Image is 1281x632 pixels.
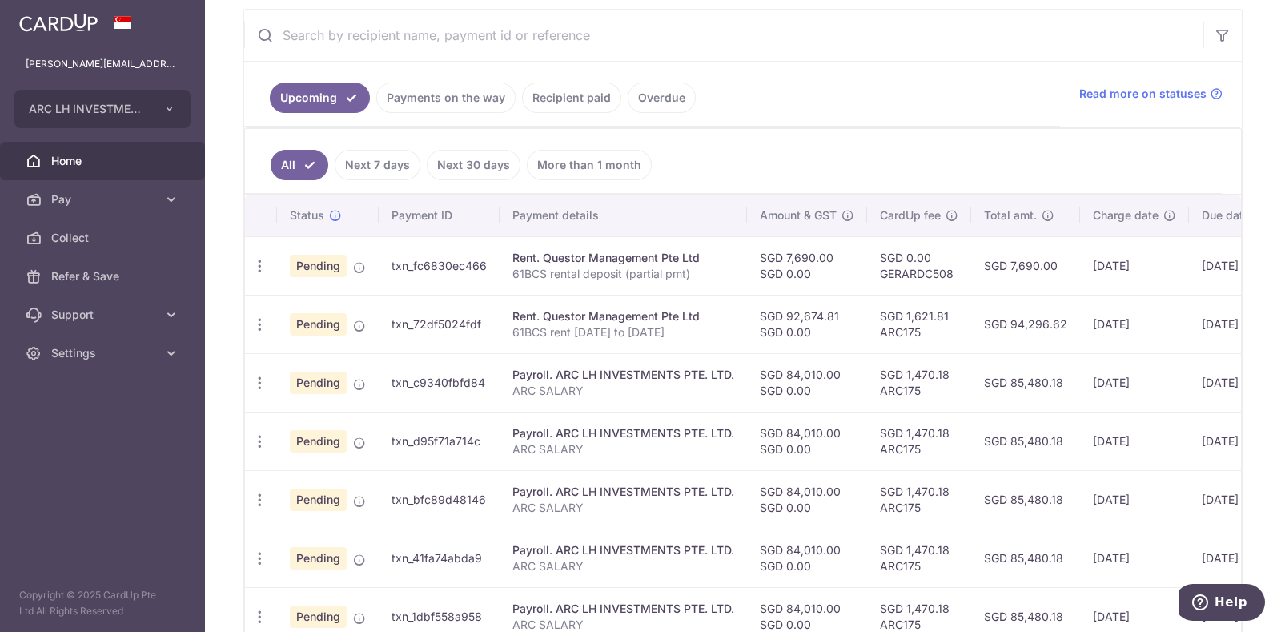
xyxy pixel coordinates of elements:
td: SGD 1,470.18 ARC175 [867,353,971,412]
div: Payroll. ARC LH INVESTMENTS PTE. LTD. [512,542,734,558]
td: SGD 85,480.18 [971,529,1080,587]
span: Home [51,153,157,169]
td: [DATE] [1189,470,1280,529]
input: Search by recipient name, payment id or reference [244,10,1203,61]
span: Amount & GST [760,207,837,223]
a: Read more on statuses [1079,86,1223,102]
td: SGD 94,296.62 [971,295,1080,353]
p: ARC SALARY [512,441,734,457]
p: [PERSON_NAME][EMAIL_ADDRESS][DOMAIN_NAME] [26,56,179,72]
td: [DATE] [1189,412,1280,470]
a: All [271,150,328,180]
img: CardUp [19,13,98,32]
a: Payments on the way [376,83,516,113]
span: Pending [290,489,347,511]
div: Rent. Questor Management Pte Ltd [512,308,734,324]
td: [DATE] [1189,529,1280,587]
td: SGD 84,010.00 SGD 0.00 [747,529,867,587]
span: CardUp fee [880,207,941,223]
span: Support [51,307,157,323]
td: SGD 1,470.18 ARC175 [867,412,971,470]
p: ARC SALARY [512,383,734,399]
td: txn_bfc89d48146 [379,470,500,529]
td: txn_fc6830ec466 [379,236,500,295]
td: SGD 1,470.18 ARC175 [867,470,971,529]
td: SGD 0.00 GERARDC508 [867,236,971,295]
iframe: Opens a widget where you can find more information [1179,584,1265,624]
span: Status [290,207,324,223]
td: SGD 85,480.18 [971,470,1080,529]
span: Pending [290,430,347,453]
span: ARC LH INVESTMENTS PTE. LTD. [29,101,147,117]
button: ARC LH INVESTMENTS PTE. LTD. [14,90,191,128]
td: SGD 85,480.18 [971,412,1080,470]
span: Refer & Save [51,268,157,284]
td: txn_d95f71a714c [379,412,500,470]
div: Payroll. ARC LH INVESTMENTS PTE. LTD. [512,367,734,383]
p: ARC SALARY [512,558,734,574]
th: Payment ID [379,195,500,236]
a: Upcoming [270,83,370,113]
span: Pending [290,255,347,277]
div: Payroll. ARC LH INVESTMENTS PTE. LTD. [512,484,734,500]
span: Pay [51,191,157,207]
td: [DATE] [1080,236,1189,295]
div: Payroll. ARC LH INVESTMENTS PTE. LTD. [512,601,734,617]
td: SGD 1,621.81 ARC175 [867,295,971,353]
td: SGD 84,010.00 SGD 0.00 [747,353,867,412]
th: Payment details [500,195,747,236]
span: Charge date [1093,207,1159,223]
td: txn_72df5024fdf [379,295,500,353]
span: Collect [51,230,157,246]
div: Payroll. ARC LH INVESTMENTS PTE. LTD. [512,425,734,441]
a: Recipient paid [522,83,621,113]
span: Pending [290,547,347,570]
td: SGD 7,690.00 [971,236,1080,295]
td: SGD 7,690.00 SGD 0.00 [747,236,867,295]
span: Pending [290,372,347,394]
span: Total amt. [984,207,1037,223]
td: txn_41fa74abda9 [379,529,500,587]
span: Read more on statuses [1079,86,1207,102]
span: Due date [1202,207,1250,223]
td: [DATE] [1189,236,1280,295]
span: Pending [290,606,347,628]
a: Overdue [628,83,696,113]
span: Settings [51,345,157,361]
p: ARC SALARY [512,500,734,516]
td: [DATE] [1189,353,1280,412]
a: Next 7 days [335,150,420,180]
p: 61BCS rent [DATE] to [DATE] [512,324,734,340]
td: SGD 84,010.00 SGD 0.00 [747,412,867,470]
td: [DATE] [1080,295,1189,353]
a: Next 30 days [427,150,520,180]
td: SGD 84,010.00 SGD 0.00 [747,470,867,529]
td: [DATE] [1080,412,1189,470]
td: [DATE] [1189,295,1280,353]
td: SGD 85,480.18 [971,353,1080,412]
span: Pending [290,313,347,336]
p: 61BCS rental deposit (partial pmt) [512,266,734,282]
td: [DATE] [1080,470,1189,529]
td: txn_c9340fbfd84 [379,353,500,412]
td: SGD 92,674.81 SGD 0.00 [747,295,867,353]
div: Rent. Questor Management Pte Ltd [512,250,734,266]
td: SGD 1,470.18 ARC175 [867,529,971,587]
td: [DATE] [1080,529,1189,587]
a: More than 1 month [527,150,652,180]
td: [DATE] [1080,353,1189,412]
